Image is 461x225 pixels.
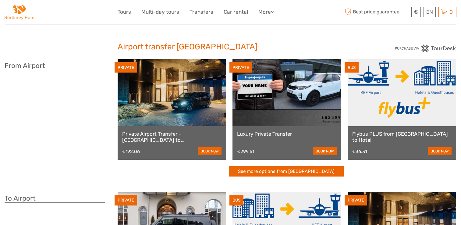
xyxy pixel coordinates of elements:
div: PRIVATE [345,195,367,205]
div: €299.61 [237,149,254,154]
div: BUS [229,195,243,205]
a: Private Airport Transfer - [GEOGRAPHIC_DATA] to [GEOGRAPHIC_DATA] [122,131,222,143]
span: Best price guarantee [343,7,410,17]
a: book now [313,147,337,155]
a: Flybus PLUS from [GEOGRAPHIC_DATA] to Hotel [352,131,452,143]
a: Transfers [190,8,213,16]
div: BUS [345,62,359,73]
h2: Airport transfer [GEOGRAPHIC_DATA] [118,42,344,52]
h3: To Airport [5,194,105,203]
div: €36.31 [352,149,367,154]
img: PurchaseViaTourDesk.png [395,45,456,52]
a: book now [198,147,222,155]
a: Luxury Private Transfer [237,131,336,137]
div: €192.06 [122,149,140,154]
a: Multi-day tours [141,8,179,16]
span: € [414,9,418,15]
a: Car rental [224,8,248,16]
div: PRIVATE [229,62,252,73]
div: PRIVATE [115,195,137,205]
img: Norðurey Hótel [5,5,35,20]
div: EN [424,7,436,17]
a: Tours [118,8,131,16]
div: PRIVATE [115,62,137,73]
h3: From Airport [5,62,105,70]
span: 0 [449,9,454,15]
a: See more options from [GEOGRAPHIC_DATA] [229,166,344,177]
a: book now [428,147,452,155]
a: More [258,8,274,16]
